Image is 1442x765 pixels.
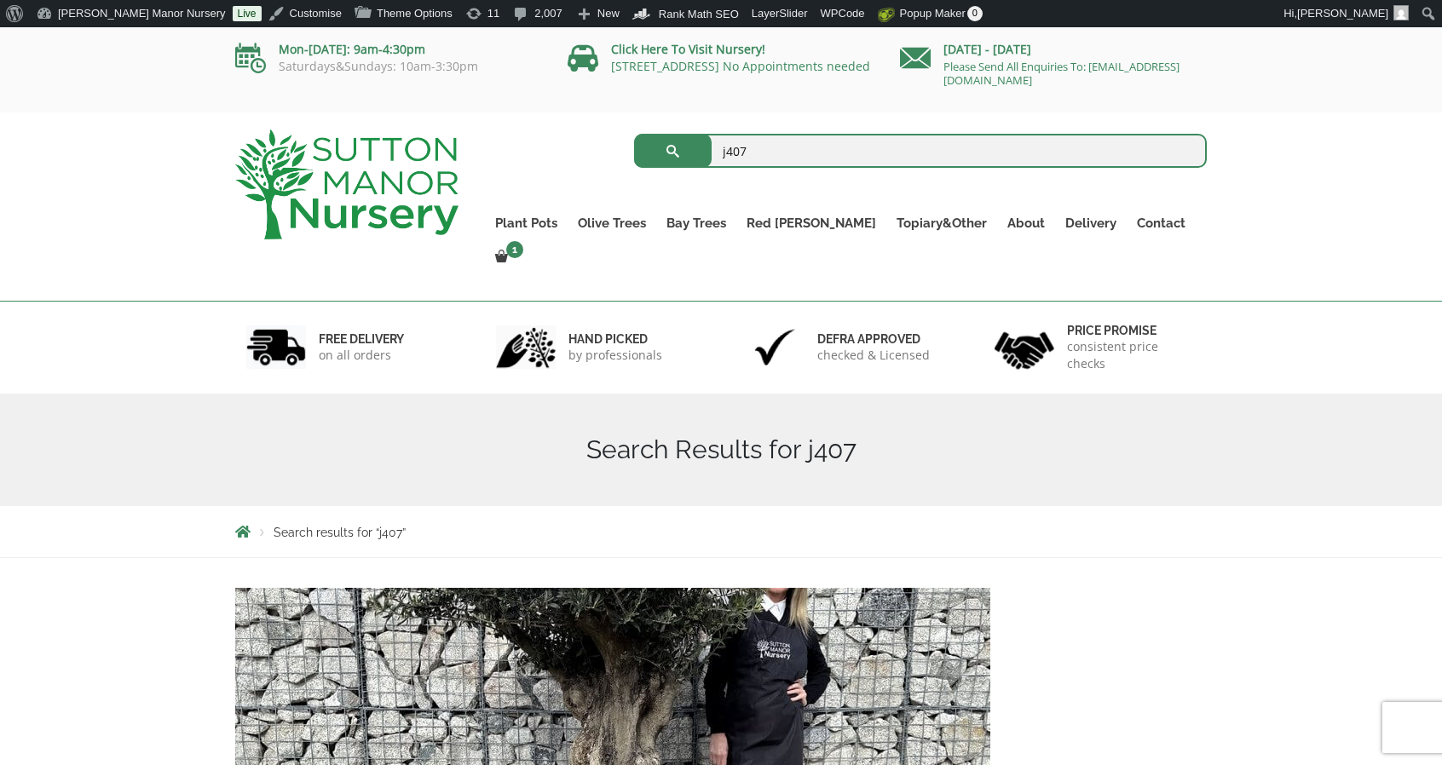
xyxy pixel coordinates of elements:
p: on all orders [319,347,404,364]
p: checked & Licensed [817,347,930,364]
a: Contact [1127,211,1196,235]
a: Red [PERSON_NAME] [736,211,886,235]
h6: hand picked [568,331,662,347]
a: Live [233,6,262,21]
p: Saturdays&Sundays: 10am-3:30pm [235,60,542,73]
a: Topiary&Other [886,211,997,235]
img: 1.jpg [246,325,306,369]
a: Bay Trees [656,211,736,235]
span: 1 [506,241,523,258]
p: consistent price checks [1067,338,1197,372]
span: Rank Math SEO [659,8,739,20]
img: logo [235,129,459,239]
p: [DATE] - [DATE] [900,39,1207,60]
a: Olive Trees [568,211,656,235]
img: 2.jpg [496,325,556,369]
a: Delivery [1055,211,1127,235]
a: Plant Pots [485,211,568,235]
span: [PERSON_NAME] [1297,7,1388,20]
span: Search results for “j407” [274,526,406,539]
p: by professionals [568,347,662,364]
nav: Breadcrumbs [235,525,1207,538]
a: Please Send All Enquiries To: [EMAIL_ADDRESS][DOMAIN_NAME] [943,59,1180,88]
h6: Defra approved [817,331,930,347]
span: 0 [967,6,983,21]
a: 1 [485,245,528,269]
a: [STREET_ADDRESS] No Appointments needed [611,58,870,74]
img: 3.jpg [745,325,805,369]
a: Click Here To Visit Nursery! [611,41,765,57]
input: Search... [634,134,1208,168]
p: Mon-[DATE]: 9am-4:30pm [235,39,542,60]
h6: FREE DELIVERY [319,331,404,347]
img: 4.jpg [995,321,1054,373]
a: About [997,211,1055,235]
h6: Price promise [1067,323,1197,338]
h1: Search Results for j407 [235,434,1207,465]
